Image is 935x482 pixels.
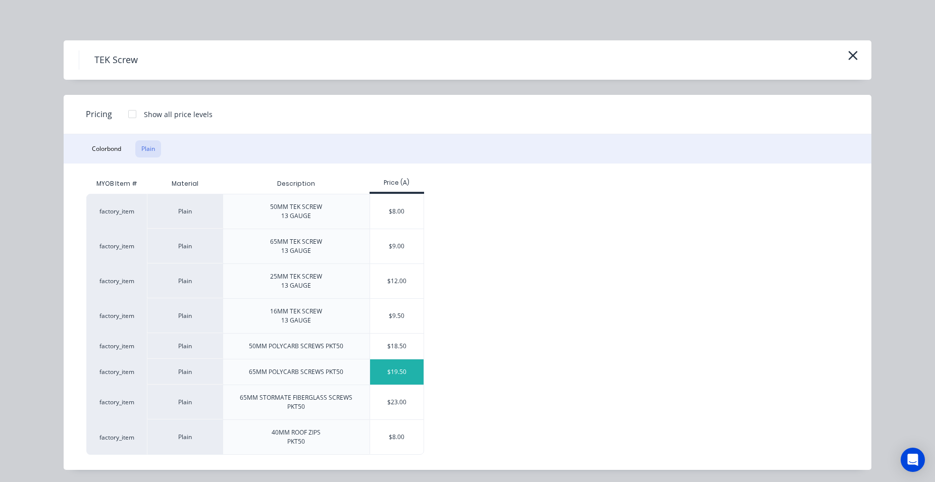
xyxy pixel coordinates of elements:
div: 65MM TEK SCREW 13 GAUGE [270,237,322,255]
div: Plain [147,359,223,385]
div: 50MM POLYCARB SCREWS PKT50 [249,342,343,351]
div: $9.50 [370,299,424,333]
div: factory_item [86,263,147,298]
div: Open Intercom Messenger [901,448,925,472]
div: factory_item [86,419,147,455]
div: Plain [147,298,223,333]
button: Plain [135,140,161,157]
div: factory_item [86,333,147,359]
button: Colorbond [86,140,127,157]
div: Plain [147,263,223,298]
div: $8.00 [370,194,424,229]
div: factory_item [86,359,147,385]
div: MYOB Item # [86,174,147,194]
div: $19.50 [370,359,424,385]
div: Plain [147,229,223,263]
div: 40MM ROOF ZIPS PKT50 [272,428,321,446]
div: Show all price levels [144,109,213,120]
div: 65MM STORMATE FIBERGLASS SCREWS PKT50 [231,393,361,411]
div: factory_item [86,385,147,419]
h4: TEK Screw [79,50,153,70]
div: Description [269,171,323,196]
div: Plain [147,194,223,229]
div: factory_item [86,298,147,333]
div: Material [147,174,223,194]
div: $9.00 [370,229,424,263]
div: factory_item [86,229,147,263]
div: $23.00 [370,385,424,419]
div: 16MM TEK SCREW 13 GAUGE [270,307,322,325]
div: Plain [147,333,223,359]
div: Plain [147,419,223,455]
div: 50MM TEK SCREW 13 GAUGE [270,202,322,221]
div: 25MM TEK SCREW 13 GAUGE [270,272,322,290]
div: $8.00 [370,420,424,454]
span: Pricing [86,108,112,120]
div: Plain [147,385,223,419]
div: $18.50 [370,334,424,359]
div: $12.00 [370,264,424,298]
div: factory_item [86,194,147,229]
div: 65MM POLYCARB SCREWS PKT50 [249,367,343,377]
div: Price (A) [370,178,425,187]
